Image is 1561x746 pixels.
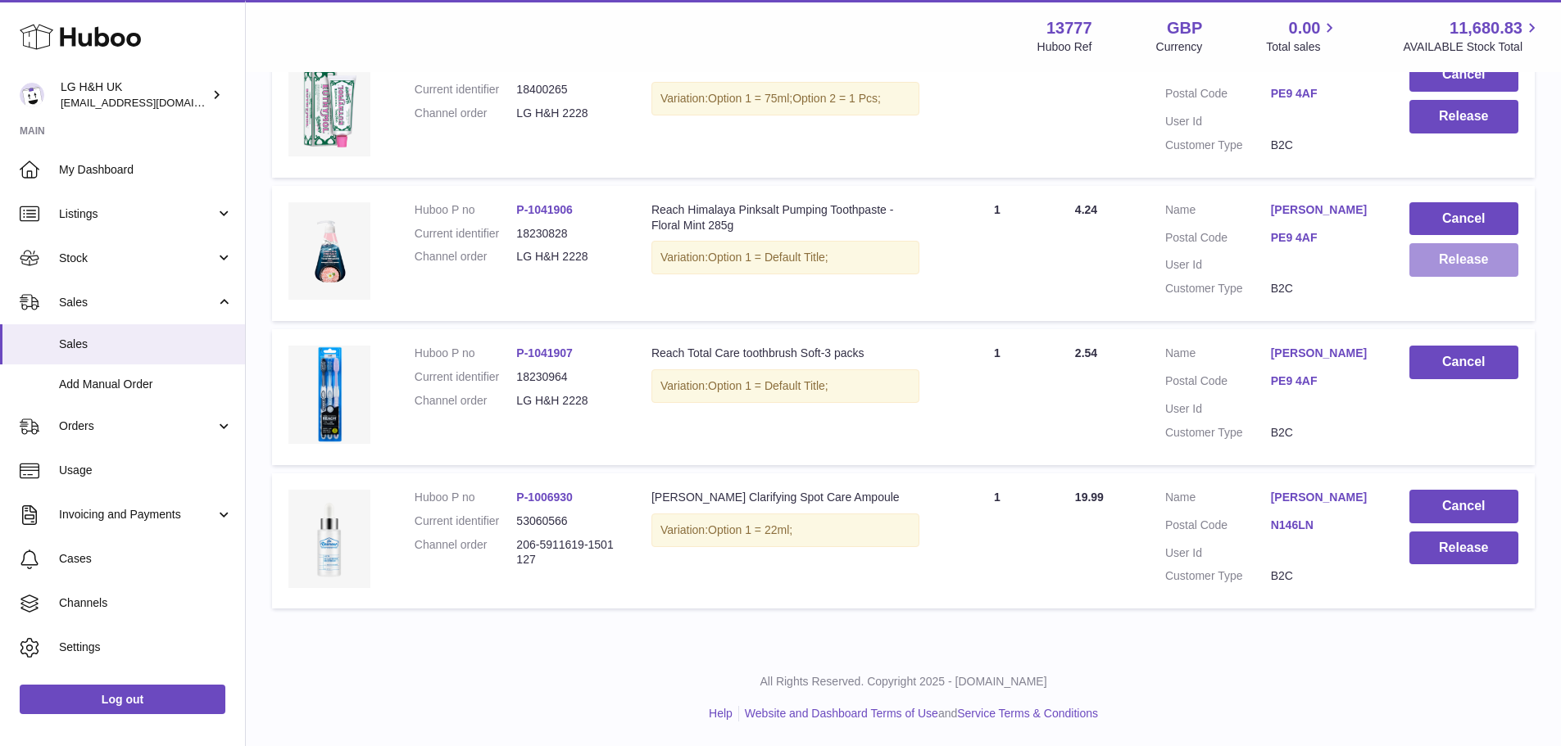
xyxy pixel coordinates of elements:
[1271,425,1377,441] dd: B2C
[651,82,919,115] div: Variation:
[288,202,370,301] img: 3_04a4c2a2-9847-420c-8d43-87f1657256fb.webp
[1165,86,1271,106] dt: Postal Code
[1409,490,1518,523] button: Cancel
[1403,17,1541,55] a: 11,680.83 AVAILABLE Stock Total
[1165,490,1271,509] dt: Name
[651,241,919,274] div: Variation:
[1271,518,1377,533] a: N146LN
[288,58,370,156] img: whitening-toothpaste.webp
[415,202,517,218] dt: Huboo P no
[936,42,1059,178] td: 1
[20,83,44,107] img: veechen@lghnh.co.uk
[516,513,619,529] dd: 53060566
[1266,17,1339,55] a: 0.00 Total sales
[745,707,938,720] a: Website and Dashboard Terms of Use
[1409,202,1518,236] button: Cancel
[1165,346,1271,365] dt: Name
[61,96,241,109] span: [EMAIL_ADDRESS][DOMAIN_NAME]
[516,203,573,216] a: P-1041906
[516,82,619,97] dd: 18400265
[651,513,919,547] div: Variation:
[957,707,1098,720] a: Service Terms & Conditions
[1266,39,1339,55] span: Total sales
[20,685,225,714] a: Log out
[415,369,517,385] dt: Current identifier
[516,491,573,504] a: P-1006930
[1271,138,1377,153] dd: B2C
[516,346,573,359] a: P-1041907
[415,249,517,264] dt: Channel order
[1271,202,1377,218] a: [PERSON_NAME]
[1165,425,1271,441] dt: Customer Type
[1165,114,1271,129] dt: User Id
[1271,346,1377,361] a: [PERSON_NAME]
[708,92,792,105] span: Option 1 = 75ml;
[288,346,370,444] img: soft1.webp
[1409,58,1518,92] button: Cancel
[1271,281,1377,296] dd: B2C
[1409,346,1518,379] button: Cancel
[1075,491,1104,504] span: 19.99
[1165,202,1271,222] dt: Name
[516,369,619,385] dd: 18230964
[1165,518,1271,537] dt: Postal Code
[1075,346,1097,359] span: 2.54
[59,640,233,655] span: Settings
[59,295,216,310] span: Sales
[59,162,233,178] span: My Dashboard
[1165,401,1271,417] dt: User Id
[59,551,233,567] span: Cases
[415,513,517,529] dt: Current identifier
[415,393,517,409] dt: Channel order
[739,706,1098,721] li: and
[516,537,619,568] dd: 206-5911619-1501127
[415,226,517,242] dt: Current identifier
[651,202,919,233] div: Reach Himalaya Pinksalt Pumping Toothpaste - Floral Mint 285g
[415,346,517,361] dt: Huboo P no
[1037,39,1092,55] div: Huboo Ref
[1165,230,1271,250] dt: Postal Code
[516,393,619,409] dd: LG H&H 2228
[59,463,233,478] span: Usage
[1271,86,1377,102] a: PE9 4AF
[651,369,919,403] div: Variation:
[1271,230,1377,246] a: PE9 4AF
[516,226,619,242] dd: 18230828
[288,490,370,588] img: Dr._Belmeur_Clarifying_Spot_Care_Ampoule-2.webp
[1403,39,1541,55] span: AVAILABLE Stock Total
[936,329,1059,465] td: 1
[792,92,881,105] span: Option 2 = 1 Pcs;
[59,206,216,222] span: Listings
[1450,17,1522,39] span: 11,680.83
[1165,281,1271,296] dt: Customer Type
[709,707,733,720] a: Help
[1409,243,1518,277] button: Release
[1075,203,1097,216] span: 4.24
[1271,373,1377,389] a: PE9 4AF
[708,251,828,264] span: Option 1 = Default Title;
[936,186,1059,322] td: 1
[651,490,919,505] div: [PERSON_NAME] Clarifying Spot Care Ampoule
[1289,17,1321,39] span: 0.00
[1409,531,1518,565] button: Release
[59,418,216,434] span: Orders
[415,537,517,568] dt: Channel order
[1165,138,1271,153] dt: Customer Type
[1156,39,1203,55] div: Currency
[708,379,828,392] span: Option 1 = Default Title;
[1165,257,1271,273] dt: User Id
[59,595,233,611] span: Channels
[415,82,517,97] dt: Current identifier
[651,346,919,361] div: Reach Total Care toothbrush Soft-3 packs
[1271,568,1377,584] dd: B2C
[708,523,792,536] span: Option 1 = 22ml;
[936,473,1059,609] td: 1
[415,490,517,505] dt: Huboo P no
[1046,17,1092,39] strong: 13777
[59,377,233,392] span: Add Manual Order
[516,106,619,121] dd: LG H&H 2228
[259,674,1548,689] p: All Rights Reserved. Copyright 2025 - [DOMAIN_NAME]
[1409,100,1518,133] button: Release
[415,106,517,121] dt: Channel order
[1165,568,1271,584] dt: Customer Type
